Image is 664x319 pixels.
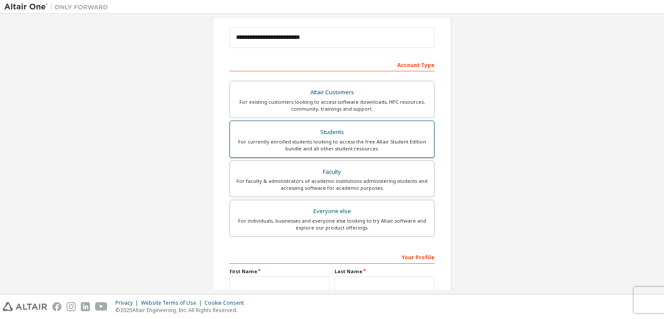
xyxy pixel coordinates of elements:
div: Students [235,126,429,138]
div: Faculty [235,166,429,178]
div: Privacy [115,300,141,306]
label: Last Name [335,268,434,275]
img: Altair One [4,3,112,11]
div: Website Terms of Use [141,300,204,306]
div: Everyone else [235,205,429,217]
p: © 2025 Altair Engineering, Inc. All Rights Reserved. [115,306,249,314]
div: For currently enrolled students looking to access the free Altair Student Edition bundle and all ... [235,138,429,152]
div: For existing customers looking to access software downloads, HPC resources, community, trainings ... [235,99,429,112]
img: facebook.svg [52,302,61,311]
img: altair_logo.svg [3,302,47,311]
img: linkedin.svg [81,302,90,311]
div: Account Type [230,57,434,71]
div: Your Profile [230,250,434,264]
div: Cookie Consent [204,300,249,306]
div: For individuals, businesses and everyone else looking to try Altair software and explore our prod... [235,217,429,231]
label: First Name [230,268,329,275]
img: youtube.svg [95,302,108,311]
img: instagram.svg [67,302,76,311]
div: For faculty & administrators of academic institutions administering students and accessing softwa... [235,178,429,191]
div: Altair Customers [235,86,429,99]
